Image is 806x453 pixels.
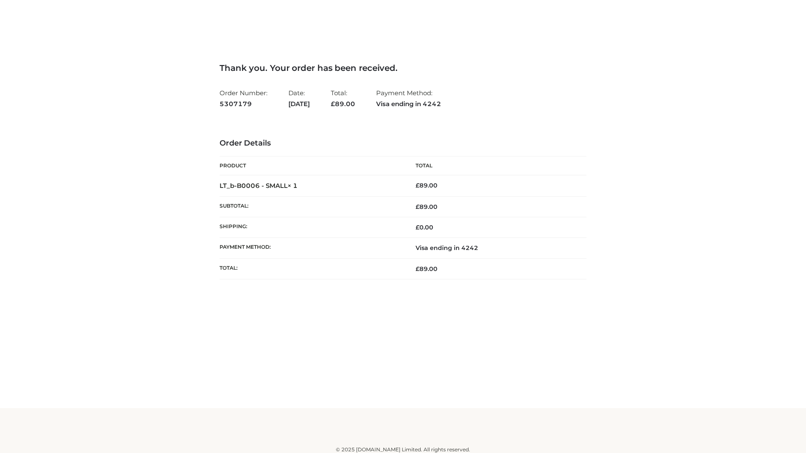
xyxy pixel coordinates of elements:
span: £ [416,182,419,189]
li: Payment Method: [376,86,441,111]
span: 89.00 [331,100,355,108]
strong: 5307179 [220,99,267,109]
li: Order Number: [220,86,267,111]
span: £ [416,224,419,231]
th: Total: [220,258,403,279]
strong: × 1 [288,182,298,190]
th: Total [403,156,586,175]
span: £ [331,100,335,108]
strong: [DATE] [288,99,310,109]
span: £ [416,203,419,211]
bdi: 89.00 [416,182,437,189]
h3: Thank you. Your order has been received. [220,63,586,73]
th: Payment method: [220,238,403,258]
td: Visa ending in 4242 [403,238,586,258]
th: Subtotal: [220,196,403,217]
span: 89.00 [416,265,437,273]
strong: Visa ending in 4242 [376,99,441,109]
th: Shipping: [220,217,403,238]
h3: Order Details [220,139,586,148]
span: 89.00 [416,203,437,211]
bdi: 0.00 [416,224,433,231]
th: Product [220,156,403,175]
strong: LT_b-B0006 - SMALL [220,182,298,190]
li: Date: [288,86,310,111]
li: Total: [331,86,355,111]
span: £ [416,265,419,273]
